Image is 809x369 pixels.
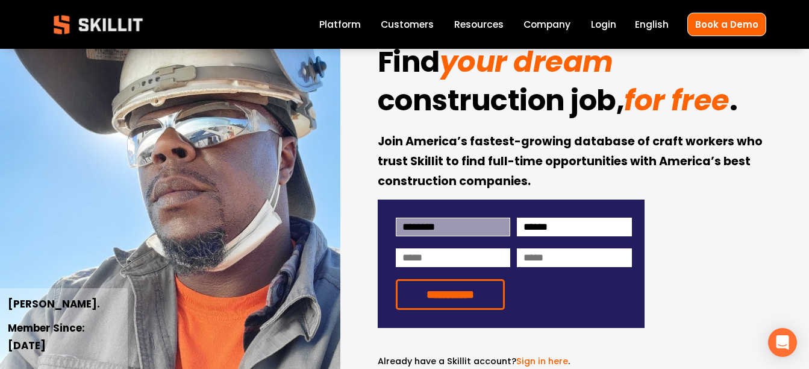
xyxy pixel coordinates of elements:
a: Book a Demo [687,13,766,36]
em: for free [624,80,729,121]
span: Resources [454,17,504,31]
img: Skillit [43,7,153,43]
a: Login [591,16,616,33]
strong: Find [378,40,440,89]
strong: construction job, [378,78,625,128]
strong: Join America’s fastest-growing database of craft workers who trust Skillit to find full-time oppo... [378,133,765,192]
a: folder dropdown [454,16,504,33]
strong: . [729,78,738,128]
em: your dream [440,42,613,82]
span: English [635,17,669,31]
p: . [378,355,645,368]
a: Company [523,16,570,33]
a: Customers [381,16,434,33]
div: Open Intercom Messenger [768,328,797,357]
a: Platform [319,16,361,33]
div: language picker [635,16,669,33]
span: Already have a Skillit account? [378,355,516,367]
strong: Member Since: [DATE] [8,320,87,355]
strong: [PERSON_NAME]. [8,296,100,314]
a: Sign in here [516,355,568,367]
